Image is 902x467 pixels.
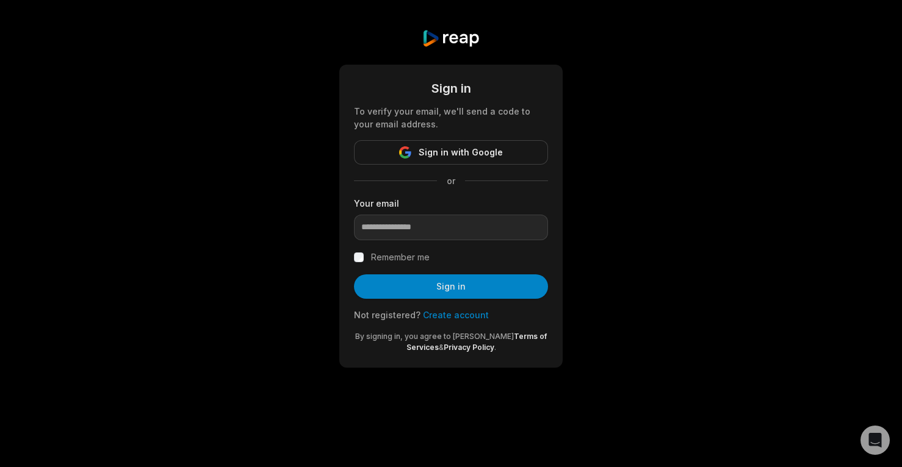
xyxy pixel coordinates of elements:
div: Open Intercom Messenger [861,426,890,455]
label: Remember me [371,250,430,265]
span: & [439,343,444,352]
div: Sign in [354,79,548,98]
button: Sign in [354,274,548,299]
span: or [437,174,465,187]
span: . [494,343,496,352]
button: Sign in with Google [354,140,548,165]
span: Sign in with Google [419,145,503,160]
a: Create account [423,310,489,320]
a: Privacy Policy [444,343,494,352]
a: Terms of Services [406,332,547,352]
label: Your email [354,197,548,210]
span: Not registered? [354,310,420,320]
div: To verify your email, we'll send a code to your email address. [354,105,548,130]
span: By signing in, you agree to [PERSON_NAME] [355,332,514,341]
